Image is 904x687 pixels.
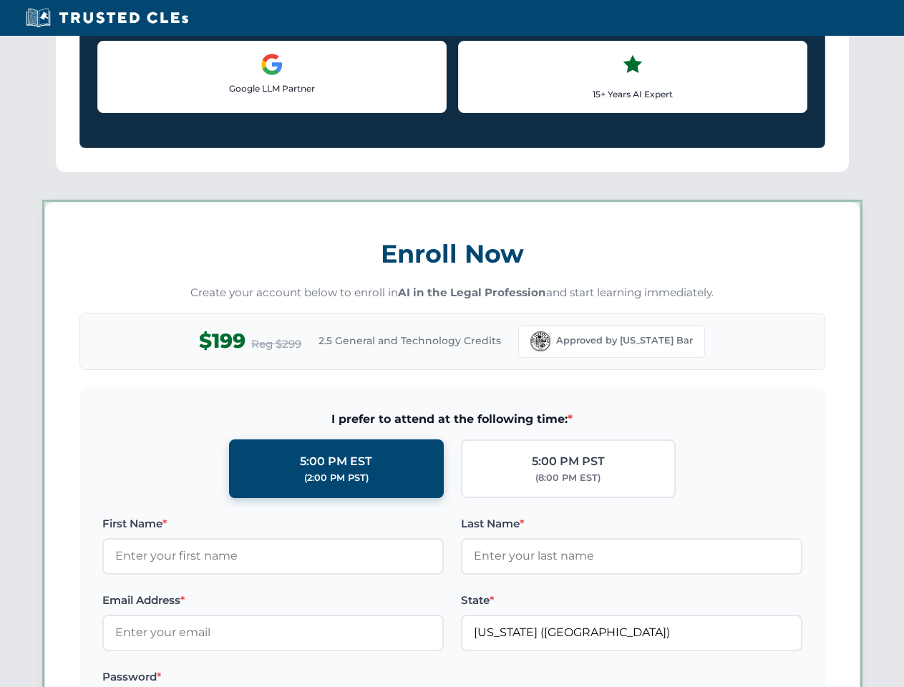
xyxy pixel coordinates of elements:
div: (8:00 PM EST) [535,471,601,485]
p: Create your account below to enroll in and start learning immediately. [79,285,825,301]
label: Password [102,668,444,686]
div: 5:00 PM PST [532,452,605,471]
label: Email Address [102,592,444,609]
input: Enter your last name [461,538,802,574]
img: Google [261,53,283,76]
label: Last Name [461,515,802,532]
label: State [461,592,802,609]
span: $199 [199,325,246,357]
div: 5:00 PM EST [300,452,372,471]
img: Florida Bar [530,331,550,351]
span: I prefer to attend at the following time: [102,410,802,429]
p: Google LLM Partner [110,82,434,95]
img: Trusted CLEs [21,7,193,29]
input: Enter your first name [102,538,444,574]
span: 2.5 General and Technology Credits [319,333,501,349]
strong: AI in the Legal Profession [398,286,546,299]
input: Enter your email [102,615,444,651]
h3: Enroll Now [79,231,825,276]
div: (2:00 PM PST) [304,471,369,485]
span: Approved by [US_STATE] Bar [556,333,693,348]
label: First Name [102,515,444,532]
input: Florida (FL) [461,615,802,651]
span: Reg $299 [251,336,301,353]
p: 15+ Years AI Expert [470,87,795,101]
